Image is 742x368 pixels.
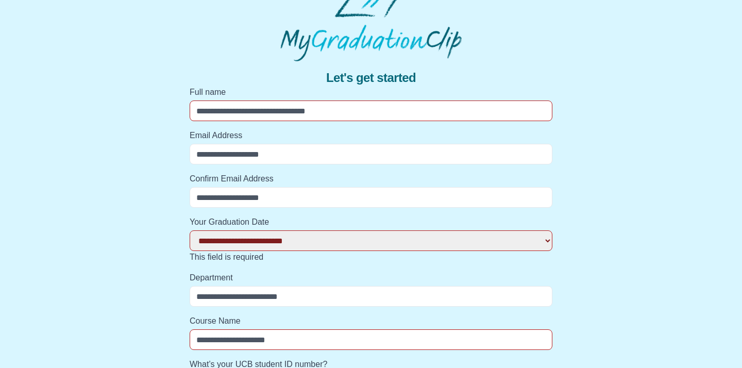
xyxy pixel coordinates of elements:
span: This field is required [190,253,263,261]
label: Department [190,272,552,284]
label: Full name [190,86,552,98]
span: Let's get started [326,70,416,86]
label: Email Address [190,129,552,142]
label: Confirm Email Address [190,173,552,185]
label: Your Graduation Date [190,216,552,228]
label: Course Name [190,315,552,327]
